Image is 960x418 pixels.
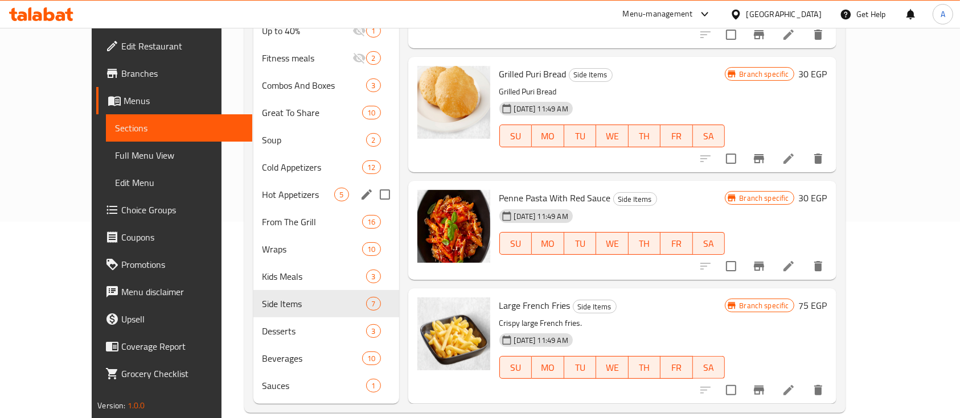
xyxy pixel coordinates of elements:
span: TU [569,128,592,144]
span: Up to 40% [262,24,353,38]
span: Branch specific [735,69,793,80]
p: Grilled Puri Bread [499,85,725,99]
span: 10 [363,244,380,255]
span: Select to update [719,147,743,171]
a: Edit Menu [106,169,252,196]
div: Great To Share10 [253,99,399,126]
button: SU [499,125,532,147]
button: Branch-specific-item [745,376,773,404]
span: FR [665,359,688,376]
button: WE [596,232,629,255]
div: items [366,379,380,392]
a: Branches [96,60,252,87]
button: MO [532,232,564,255]
a: Promotions [96,251,252,278]
span: 3 [367,80,380,91]
button: SU [499,356,532,379]
span: Sauces [262,379,367,392]
span: WE [601,128,624,144]
span: Edit Menu [115,176,243,189]
div: Hot Appetizers5edit [253,181,399,208]
div: items [366,51,380,65]
div: items [366,133,380,147]
span: 1 [367,26,380,36]
span: 1 [367,380,380,391]
span: Choice Groups [121,203,243,217]
span: Promotions [121,258,243,271]
button: FR [660,125,693,147]
span: Soup [262,133,367,147]
a: Coupons [96,224,252,251]
div: items [362,351,380,365]
span: MO [536,128,560,144]
a: Full Menu View [106,142,252,169]
span: TH [633,235,657,252]
a: Edit menu item [782,259,795,273]
span: [DATE] 11:49 AM [510,104,573,114]
a: Grocery Checklist [96,360,252,387]
div: Fitness meals [262,51,353,65]
span: 3 [367,326,380,337]
div: items [362,160,380,174]
span: TU [569,359,592,376]
div: Wraps10 [253,235,399,263]
span: Side Items [573,300,616,313]
div: items [366,324,380,338]
button: TH [629,125,661,147]
span: MO [536,235,560,252]
span: 16 [363,217,380,227]
span: Side Items [262,297,367,311]
div: Wraps [262,242,363,256]
div: Cold Appetizers12 [253,154,399,181]
button: WE [596,356,629,379]
div: Kids Meals3 [253,263,399,290]
span: 7 [367,299,380,309]
div: From The Grill [262,215,363,229]
div: Fitness meals2 [253,44,399,72]
span: SU [504,128,527,144]
div: Menu-management [623,7,693,21]
a: Upsell [96,305,252,333]
div: Beverages [262,351,363,365]
h6: 75 EGP [799,297,827,313]
span: MO [536,359,560,376]
span: Menus [124,94,243,107]
div: Side Items [573,300,617,313]
span: WE [601,359,624,376]
button: FR [660,356,693,379]
span: Select to update [719,23,743,47]
button: TU [564,232,597,255]
span: Side Items [614,193,657,206]
span: SU [504,235,527,252]
span: Desserts [262,324,367,338]
a: Edit Restaurant [96,32,252,60]
a: Edit menu item [782,152,795,165]
span: Menu disclaimer [121,285,243,299]
button: SA [693,232,725,255]
h6: 30 EGP [799,66,827,82]
button: Branch-specific-item [745,253,773,280]
div: items [366,24,380,38]
span: Great To Share [262,106,363,119]
span: 5 [335,189,348,200]
span: Cold Appetizers [262,160,363,174]
span: Combos And Boxes [262,78,367,92]
img: Penne Pasta With Red Sauce [417,190,490,263]
span: SA [698,128,721,144]
a: Coverage Report [96,333,252,360]
span: [DATE] 11:49 AM [510,335,573,346]
div: Sauces1 [253,372,399,399]
div: Side Items [613,192,657,206]
button: delete [805,253,832,280]
span: Branch specific [735,193,793,204]
div: Up to 40%1 [253,17,399,44]
button: SA [693,356,725,379]
button: TU [564,125,597,147]
span: Edit Restaurant [121,39,243,53]
div: Hot Appetizers [262,188,335,201]
h6: 30 EGP [799,190,827,206]
span: Branch specific [735,300,793,311]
